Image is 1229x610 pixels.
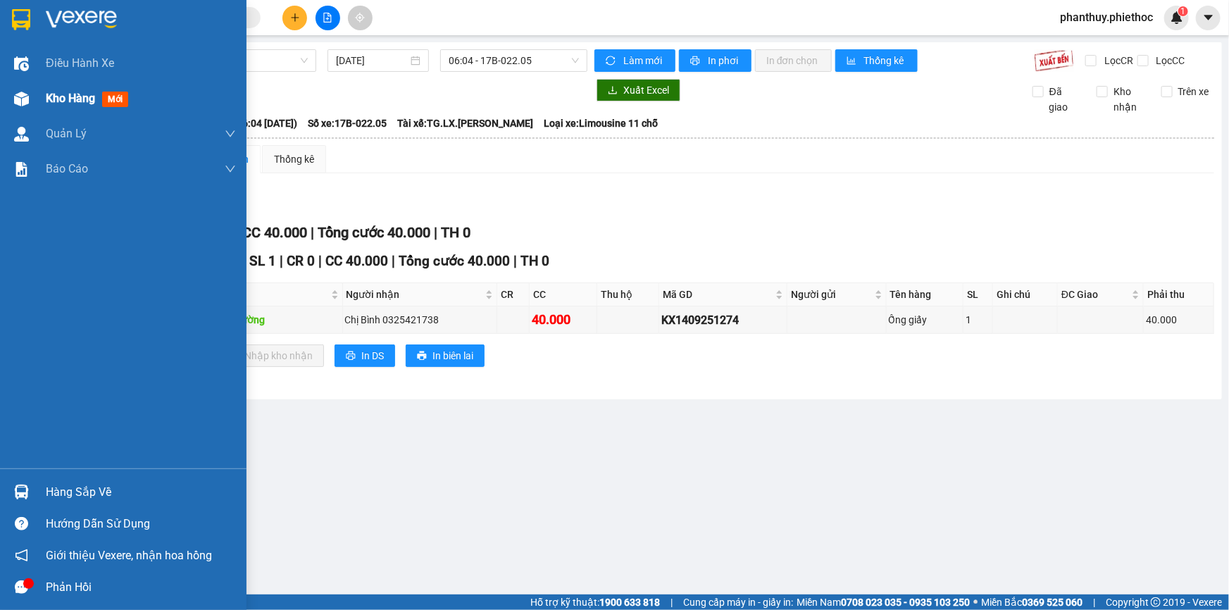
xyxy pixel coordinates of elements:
[225,163,236,175] span: down
[102,92,128,107] span: mới
[46,92,95,105] span: Kho hàng
[683,595,793,610] span: Cung cấp máy in - giấy in:
[46,547,212,564] span: Giới thiệu Vexere, nhận hoa hồng
[347,287,483,302] span: Người nhận
[663,287,773,302] span: Mã GD
[346,351,356,362] span: printer
[623,53,664,68] span: Làm mới
[14,162,29,177] img: solution-icon
[46,577,236,598] div: Phản hồi
[15,549,28,562] span: notification
[661,311,785,329] div: KX1409251274
[14,56,29,71] img: warehouse-icon
[597,283,659,306] th: Thu hộ
[225,128,236,139] span: down
[323,13,332,23] span: file-add
[325,253,388,269] span: CC 40.000
[1044,84,1086,115] span: Đã giao
[1180,6,1185,16] span: 1
[597,79,680,101] button: downloadXuất Excel
[15,517,28,530] span: question-circle
[12,9,30,30] img: logo-vxr
[1093,595,1095,610] span: |
[280,253,283,269] span: |
[497,283,529,306] th: CR
[1171,11,1183,24] img: icon-new-feature
[1173,84,1215,99] span: Trên xe
[434,224,437,241] span: |
[14,92,29,106] img: warehouse-icon
[397,116,533,131] span: Tài xế: TG.LX.[PERSON_NAME]
[594,49,675,72] button: syncLàm mới
[835,49,918,72] button: bar-chartThống kê
[966,312,990,328] div: 1
[1146,312,1211,328] div: 40.000
[599,597,660,608] strong: 1900 633 818
[399,253,510,269] span: Tổng cước 40.000
[46,160,88,178] span: Báo cáo
[679,49,751,72] button: printerIn phơi
[670,595,673,610] span: |
[841,597,970,608] strong: 0708 023 035 - 0935 103 250
[755,49,832,72] button: In đơn chọn
[282,6,307,30] button: plus
[864,53,906,68] span: Thống kê
[46,54,114,72] span: Điều hành xe
[963,283,993,306] th: SL
[708,53,740,68] span: In phơi
[417,351,427,362] span: printer
[218,344,324,367] button: downloadNhập kho nhận
[15,580,28,594] span: message
[336,53,408,68] input: 15/09/2025
[887,283,963,306] th: Tên hàng
[287,253,315,269] span: CR 0
[1178,6,1188,16] sup: 1
[791,287,871,302] span: Người gửi
[1144,283,1214,306] th: Phải thu
[308,116,387,131] span: Số xe: 17B-022.05
[449,50,579,71] span: 06:04 - 17B-022.05
[1151,597,1161,607] span: copyright
[973,599,978,605] span: ⚪️
[623,82,669,98] span: Xuất Excel
[441,224,470,241] span: TH 0
[249,253,276,269] span: SL 1
[316,6,340,30] button: file-add
[520,253,549,269] span: TH 0
[318,224,430,241] span: Tổng cước 40.000
[530,595,660,610] span: Hỗ trợ kỹ thuật:
[1022,597,1083,608] strong: 0369 525 060
[530,283,598,306] th: CC
[606,56,618,67] span: sync
[46,482,236,503] div: Hàng sắp về
[290,13,300,23] span: plus
[1034,49,1074,72] img: 9k=
[14,485,29,499] img: warehouse-icon
[1049,8,1164,26] span: phanthuy.phiethoc
[981,595,1083,610] span: Miền Bắc
[274,151,314,167] div: Thống kê
[993,283,1058,306] th: Ghi chú
[311,224,314,241] span: |
[242,224,307,241] span: CC 40.000
[608,85,618,97] span: download
[797,595,970,610] span: Miền Nam
[1108,84,1150,115] span: Kho nhận
[847,56,859,67] span: bar-chart
[14,127,29,142] img: warehouse-icon
[318,253,322,269] span: |
[361,348,384,363] span: In DS
[46,513,236,535] div: Hướng dẫn sử dụng
[532,310,595,330] div: 40.000
[432,348,473,363] span: In biên lai
[690,56,702,67] span: printer
[348,6,373,30] button: aim
[392,253,395,269] span: |
[355,13,365,23] span: aim
[1099,53,1135,68] span: Lọc CR
[544,116,658,131] span: Loại xe: Limousine 11 chỗ
[335,344,395,367] button: printerIn DS
[659,306,788,334] td: KX1409251274
[1151,53,1187,68] span: Lọc CC
[406,344,485,367] button: printerIn biên lai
